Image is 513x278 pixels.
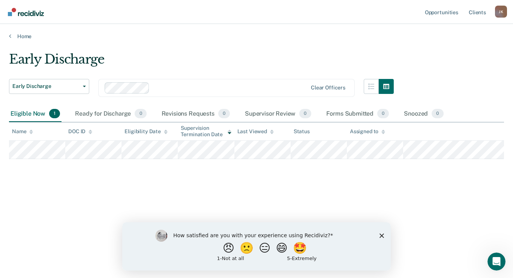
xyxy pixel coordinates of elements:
div: DOC ID [68,128,92,135]
div: Last Viewed [237,128,274,135]
iframe: Survey by Kim from Recidiviz [122,222,391,271]
span: 0 [432,109,443,119]
button: Early Discharge [9,79,89,94]
div: Revisions Requests0 [160,106,231,122]
button: Profile dropdown button [495,6,507,18]
span: 0 [218,109,230,119]
div: Eligible Now1 [9,106,61,122]
div: Clear officers [311,85,345,91]
div: Supervision Termination Date [181,125,231,138]
div: J K [495,6,507,18]
div: Eligibility Date [124,128,168,135]
div: Status [294,128,310,135]
div: Name [12,128,33,135]
div: Forms Submitted0 [325,106,391,122]
div: Early Discharge [9,52,394,73]
span: 0 [299,109,311,119]
iframe: Intercom live chat [487,253,505,271]
img: Recidiviz [8,8,44,16]
span: 1 [49,109,60,119]
span: 0 [135,109,146,119]
a: Home [9,33,504,40]
div: Ready for Discharge0 [73,106,148,122]
div: Assigned to [350,128,385,135]
span: Early Discharge [12,83,80,89]
span: 0 [377,109,389,119]
div: Snoozed0 [402,106,445,122]
div: Supervisor Review0 [243,106,313,122]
